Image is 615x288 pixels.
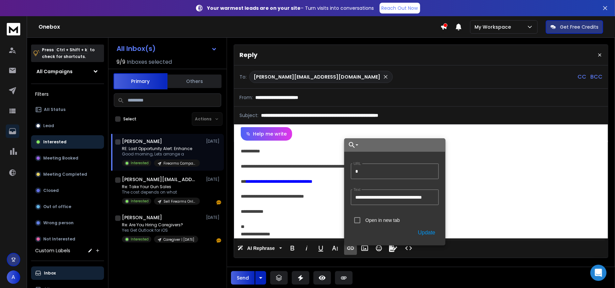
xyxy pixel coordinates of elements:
label: Open in new tab [365,218,400,223]
p: Closed [43,188,59,193]
p: RE: Last Opportunity Alert: Enhance [122,146,200,151]
span: AI Rephrase [246,246,276,251]
button: Help me write [241,127,292,141]
p: All Status [44,107,66,112]
p: Re: Are You Hiring Caregivers? [122,222,198,228]
p: Not Interested [43,236,75,242]
button: Primary [113,73,168,89]
button: Inbox [31,266,104,280]
button: Update [414,227,439,239]
p: Wrong person [43,220,74,226]
p: [DATE] [206,215,221,220]
p: Interested [131,199,149,204]
p: Meeting Completed [43,172,87,177]
p: Meeting Booked [43,155,78,161]
img: logo [7,23,20,35]
p: Re: Take Your Gun Sales [122,184,200,190]
h1: All Campaigns [36,68,73,75]
p: Sell Firearms Online | [DATE] [163,199,196,204]
button: Not Interested [31,232,104,246]
h1: All Inbox(s) [117,45,156,52]
button: Meeting Completed [31,168,104,181]
button: Underline (Ctrl+U) [314,241,327,255]
p: Firearms Campaign 2 [163,161,196,166]
p: [DATE] [206,177,221,182]
span: Ctrl + Shift + k [55,46,88,54]
p: Good morning, Lets arrange a [122,151,200,157]
button: All Status [31,103,104,116]
h3: Custom Labels [35,247,70,254]
p: BCC [590,73,603,81]
p: Yes Get Outlook for iOS [122,228,198,233]
p: Interested [131,237,149,242]
button: Bold (Ctrl+B) [286,241,299,255]
button: A [7,270,20,284]
button: Meeting Booked [31,151,104,165]
button: AI Rephrase [236,241,283,255]
p: To: [239,74,247,80]
button: Lead [31,119,104,133]
button: Code View [402,241,415,255]
button: Italic (Ctrl+I) [300,241,313,255]
p: Reach Out Now [382,5,418,11]
p: The cost depends on what [122,190,200,195]
h1: [PERSON_NAME] [122,214,162,221]
h1: Onebox [39,23,440,31]
p: Caregiver | [DATE] [163,237,194,242]
button: All Campaigns [31,65,104,78]
button: Out of office [31,200,104,213]
p: CC [578,73,586,81]
button: Others [168,74,222,89]
button: Get Free Credits [546,20,603,34]
span: 9 / 9 [117,58,125,66]
button: All Inbox(s) [111,42,223,55]
h3: Inboxes selected [127,58,172,66]
button: Emoticons [373,241,385,255]
button: Choose Link [344,138,360,152]
h1: [PERSON_NAME][EMAIL_ADDRESS][DOMAIN_NAME] [122,176,196,183]
div: Open Intercom Messenger [590,265,607,281]
h1: [PERSON_NAME] [122,138,162,145]
label: Select [123,116,136,122]
p: My Workspace [475,24,514,30]
p: Get Free Credits [560,24,598,30]
p: Inbox [44,270,56,276]
button: Send [231,271,255,285]
button: More Text [329,241,341,255]
p: From: [239,94,253,101]
p: Interested [43,139,67,145]
p: Out of office [43,204,71,209]
p: – Turn visits into conversations [207,5,374,11]
p: Lead [43,123,54,128]
h3: Filters [31,89,104,99]
button: Closed [31,184,104,197]
strong: Your warmest leads are on your site [207,5,301,11]
button: Interested [31,135,104,149]
a: Reach Out Now [380,3,420,13]
button: Signature [387,241,400,255]
label: Text [352,188,362,192]
button: Wrong person [31,216,104,230]
p: Reply [239,50,257,60]
p: Press to check for shortcuts. [42,47,95,60]
p: [PERSON_NAME][EMAIL_ADDRESS][DOMAIN_NAME] [254,74,380,80]
label: URL [352,162,362,166]
p: Interested [131,161,149,166]
p: [DATE] [206,139,221,144]
p: Subject: [239,112,258,119]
